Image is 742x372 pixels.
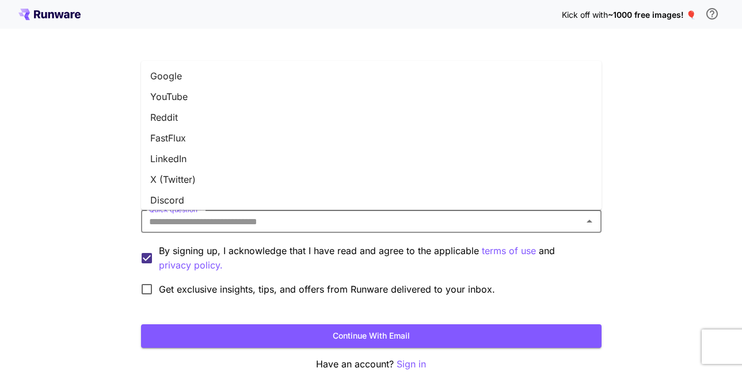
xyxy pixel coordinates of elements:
[141,357,602,371] p: Have an account?
[141,324,602,348] button: Continue with email
[482,244,536,258] button: By signing up, I acknowledge that I have read and agree to the applicable and privacy policy.
[581,213,598,229] button: Close
[141,169,602,190] li: X (Twitter)
[397,357,426,371] button: Sign in
[141,66,602,86] li: Google
[159,244,592,273] p: By signing up, I acknowledge that I have read and agree to the applicable and
[141,86,602,107] li: YouTube
[482,244,536,258] p: terms of use
[562,10,608,20] span: Kick off with
[141,148,602,169] li: LinkedIn
[141,128,602,148] li: FastFlux
[608,10,696,20] span: ~1000 free images! 🎈
[701,2,724,25] button: In order to qualify for free credit, you need to sign up with a business email address and click ...
[159,258,223,273] p: privacy policy.
[141,107,602,128] li: Reddit
[141,190,602,210] li: Discord
[159,282,495,296] span: Get exclusive insights, tips, and offers from Runware delivered to your inbox.
[159,258,223,273] button: By signing up, I acknowledge that I have read and agree to the applicable terms of use and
